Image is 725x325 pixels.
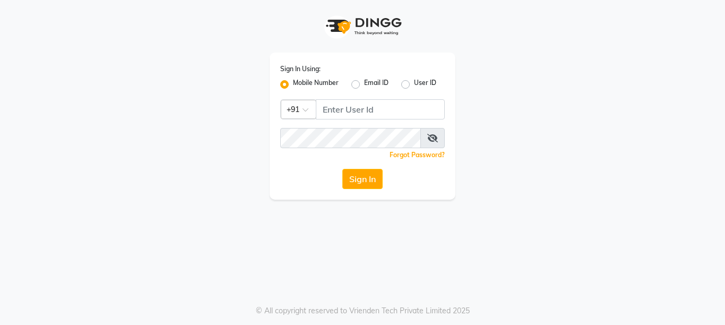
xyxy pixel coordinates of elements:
[364,78,389,91] label: Email ID
[280,128,421,148] input: Username
[342,169,383,189] button: Sign In
[390,151,445,159] a: Forgot Password?
[320,11,405,42] img: logo1.svg
[316,99,445,119] input: Username
[414,78,436,91] label: User ID
[293,78,339,91] label: Mobile Number
[280,64,321,74] label: Sign In Using:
